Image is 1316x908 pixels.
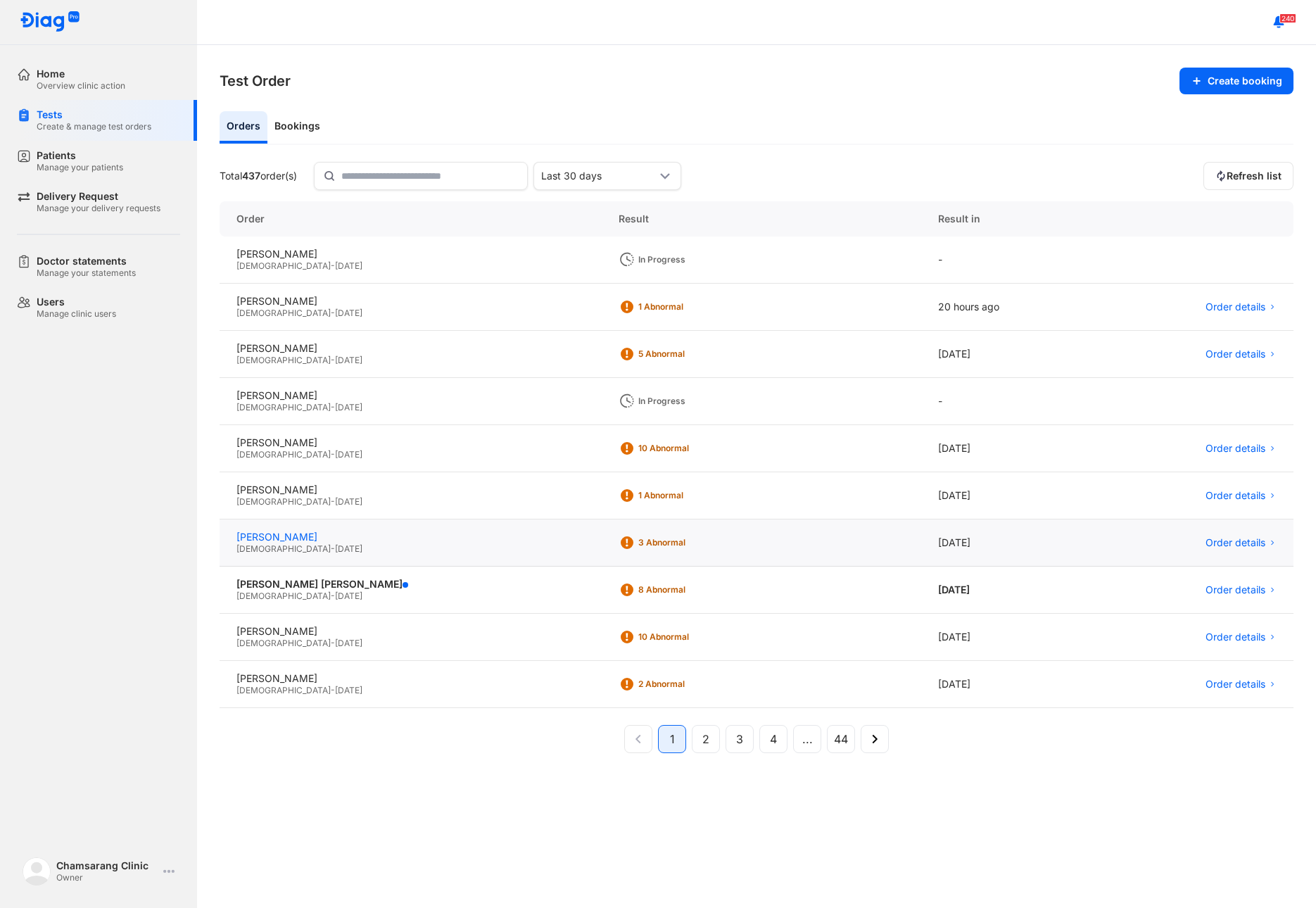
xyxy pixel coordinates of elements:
div: 8 Abnormal [638,584,751,595]
span: Order details [1206,489,1265,502]
div: [PERSON_NAME] [236,531,585,543]
div: Owner [56,872,158,883]
div: Order [220,201,602,237]
div: [DATE] [921,661,1098,708]
span: [DEMOGRAPHIC_DATA] [236,308,331,318]
span: 240 [1279,13,1296,23]
div: - [921,378,1098,425]
div: [DATE] [921,567,1098,614]
div: 5 Abnormal [638,348,751,360]
div: Users [37,296,116,308]
button: 3 [726,725,754,753]
span: [DEMOGRAPHIC_DATA] [236,355,331,365]
div: [PERSON_NAME] [236,342,585,355]
div: 20 hours ago [921,284,1098,331]
div: Delivery Request [37,190,160,203]
h3: Test Order [220,71,291,91]
span: - [331,496,335,507]
span: [DEMOGRAPHIC_DATA] [236,543,331,554]
div: [PERSON_NAME] [PERSON_NAME] [236,578,585,591]
button: Refresh list [1203,162,1293,190]
div: Manage your delivery requests [37,203,160,214]
span: - [331,449,335,460]
span: 44 [834,731,848,748]
div: Tests [37,108,151,121]
div: [PERSON_NAME] [236,625,585,638]
span: - [331,402,335,412]
button: 2 [692,725,720,753]
div: [PERSON_NAME] [236,295,585,308]
div: 10 Abnormal [638,443,751,454]
span: [DATE] [335,638,362,648]
div: In Progress [638,254,751,265]
span: [DEMOGRAPHIC_DATA] [236,685,331,695]
div: 2 Abnormal [638,679,751,690]
span: [DATE] [335,355,362,365]
span: Order details [1206,678,1265,691]
span: - [331,638,335,648]
span: [DATE] [335,685,362,695]
span: Order details [1206,584,1265,596]
div: [PERSON_NAME] [236,484,585,496]
span: [DATE] [335,402,362,412]
span: Order details [1206,631,1265,643]
span: 4 [770,731,777,748]
span: [DATE] [335,591,362,601]
span: - [331,543,335,554]
div: Doctor statements [37,255,136,267]
span: 437 [242,170,260,182]
div: Total order(s) [220,170,297,182]
div: Patients [37,149,123,162]
div: Last 30 days [541,170,657,182]
span: [DEMOGRAPHIC_DATA] [236,449,331,460]
div: 3 Abnormal [638,537,751,548]
div: Orders [220,111,267,144]
span: - [331,260,335,271]
div: - [921,237,1098,284]
img: logo [20,11,80,33]
div: [DATE] [921,614,1098,661]
button: 1 [658,725,686,753]
button: Create booking [1179,68,1293,94]
div: [PERSON_NAME] [236,248,585,260]
div: Chamsarang Clinic [56,859,158,872]
span: Refresh list [1227,170,1282,182]
div: Bookings [267,111,327,144]
div: Create & manage test orders [37,121,151,132]
span: 2 [702,731,709,748]
span: [DATE] [335,496,362,507]
div: Manage clinic users [37,308,116,320]
span: [DEMOGRAPHIC_DATA] [236,496,331,507]
span: - [331,355,335,365]
span: [DEMOGRAPHIC_DATA] [236,402,331,412]
span: ... [802,731,813,748]
div: [PERSON_NAME] [236,436,585,449]
div: [DATE] [921,331,1098,378]
button: 44 [827,725,855,753]
div: [DATE] [921,472,1098,519]
button: ... [793,725,821,753]
span: [DEMOGRAPHIC_DATA] [236,638,331,648]
div: [DATE] [921,519,1098,567]
span: [DATE] [335,308,362,318]
span: - [331,591,335,601]
div: In Progress [638,396,751,407]
img: logo [23,857,51,885]
span: [DEMOGRAPHIC_DATA] [236,260,331,271]
div: [PERSON_NAME] [236,389,585,402]
div: Result [602,201,921,237]
span: Order details [1206,442,1265,455]
span: 3 [736,731,743,748]
span: 1 [670,731,675,748]
div: Overview clinic action [37,80,125,92]
div: 1 Abnormal [638,301,751,313]
div: Manage your patients [37,162,123,173]
div: Result in [921,201,1098,237]
button: 4 [759,725,787,753]
span: - [331,685,335,695]
span: [DATE] [335,260,362,271]
div: [PERSON_NAME] [236,672,585,685]
div: 1 Abnormal [638,490,751,501]
span: Order details [1206,536,1265,549]
span: [DEMOGRAPHIC_DATA] [236,591,331,601]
